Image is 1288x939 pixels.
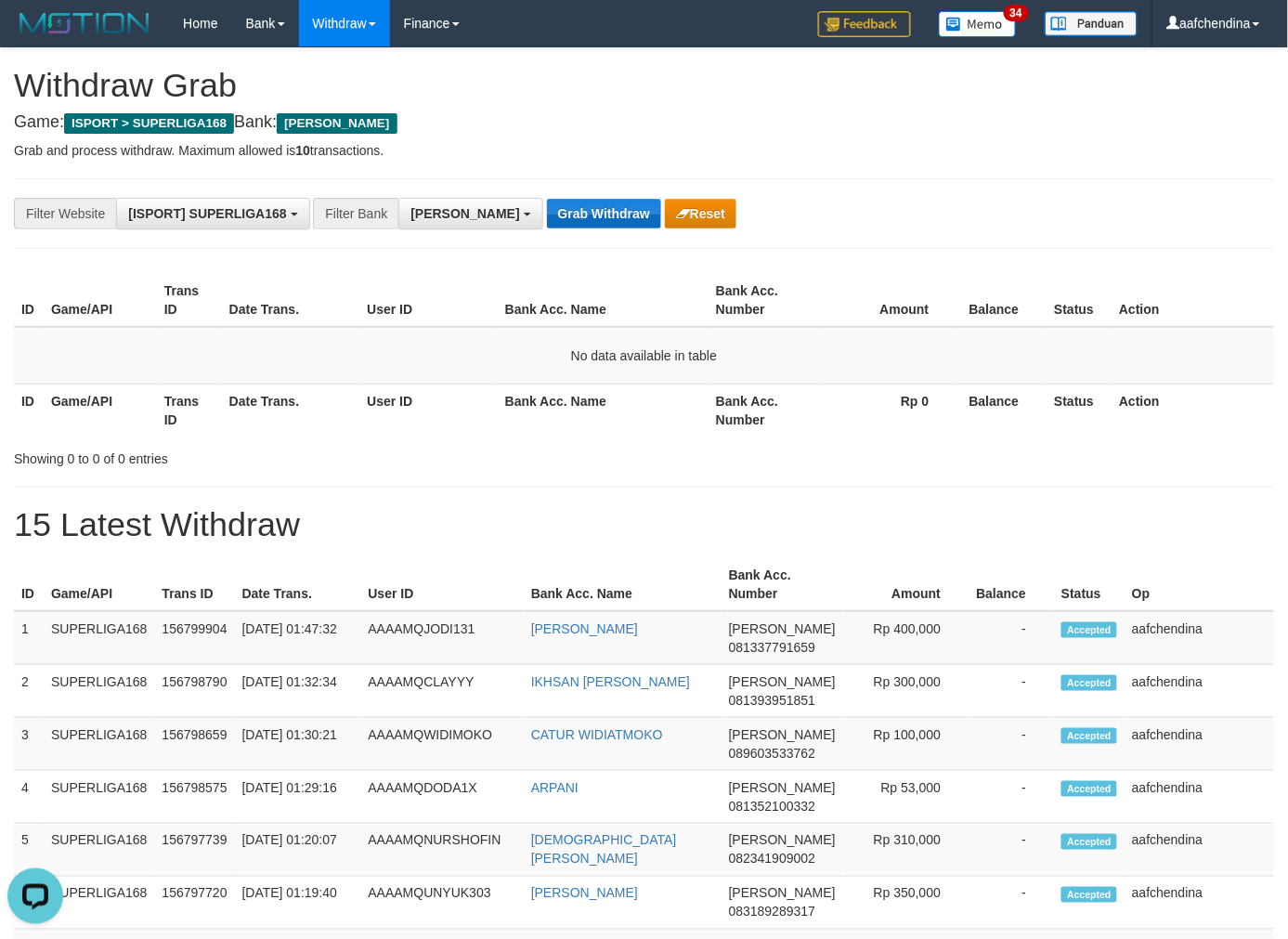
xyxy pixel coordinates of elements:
span: Copy 081393951851 to clipboard [729,693,815,708]
th: Op [1125,558,1274,611]
th: Rp 0 [822,384,957,437]
span: [PERSON_NAME] [729,674,836,689]
h1: 15 Latest Withdraw [14,506,1274,543]
span: [PERSON_NAME] [410,206,519,221]
th: Status [1047,274,1112,327]
td: [DATE] 01:19:40 [235,877,361,930]
img: MOTION_logo.png [14,9,155,37]
span: [PERSON_NAME] [729,886,836,901]
td: 156798790 [154,665,234,718]
td: - [969,718,1054,771]
th: Bank Acc. Name [498,274,709,327]
span: Accepted [1061,622,1117,638]
span: [PERSON_NAME] [729,621,836,636]
th: Balance [957,384,1047,437]
th: Bank Acc. Name [524,558,722,611]
a: [PERSON_NAME] [531,621,638,636]
button: Open LiveChat chat widget [7,7,63,63]
td: - [969,824,1054,877]
td: SUPERLIGA168 [44,824,155,877]
td: [DATE] 01:32:34 [235,665,361,718]
img: panduan.png [1045,11,1138,36]
td: AAAAMQNURSHOFIN [360,824,523,877]
th: Game/API [44,384,157,437]
a: CATUR WIDIATMOKO [531,727,663,742]
span: Copy 082341909002 to clipboard [729,852,815,867]
th: User ID [359,384,498,437]
td: - [969,665,1054,718]
button: [PERSON_NAME] [398,198,542,229]
span: Accepted [1061,675,1117,691]
th: Bank Acc. Number [709,274,822,327]
td: - [969,877,1054,930]
th: Action [1112,274,1274,327]
th: Amount [822,274,957,327]
p: Grab and process withdraw. Maximum allowed is transactions. [14,141,1274,160]
td: 4 [14,771,44,824]
td: 156798659 [154,718,234,771]
td: Rp 100,000 [843,718,969,771]
button: [ISPORT] SUPERLIGA168 [116,198,309,229]
div: Filter Bank [313,198,398,229]
td: Rp 400,000 [843,611,969,665]
td: Rp 300,000 [843,665,969,718]
td: SUPERLIGA168 [44,611,155,665]
th: ID [14,384,44,437]
img: Button%20Memo.svg [939,11,1017,37]
td: SUPERLIGA168 [44,877,155,930]
td: AAAAMQJODI131 [360,611,523,665]
td: aafchendina [1125,877,1274,930]
th: Bank Acc. Number [709,384,822,437]
td: [DATE] 01:30:21 [235,718,361,771]
span: Accepted [1061,781,1117,797]
th: ID [14,558,44,611]
td: aafchendina [1125,824,1274,877]
th: User ID [360,558,523,611]
td: Rp 53,000 [843,771,969,824]
a: ARPANI [531,780,579,795]
th: Date Trans. [222,274,360,327]
td: 3 [14,718,44,771]
td: 5 [14,824,44,877]
td: [DATE] 01:47:32 [235,611,361,665]
span: Accepted [1061,887,1117,903]
strong: 10 [295,143,310,158]
span: [PERSON_NAME] [729,780,836,795]
th: Bank Acc. Name [498,384,709,437]
th: Trans ID [157,274,222,327]
td: SUPERLIGA168 [44,771,155,824]
td: Rp 350,000 [843,877,969,930]
span: 34 [1004,5,1029,21]
th: Date Trans. [222,384,360,437]
div: Showing 0 to 0 of 0 entries [14,442,523,468]
th: Status [1054,558,1125,611]
a: IKHSAN [PERSON_NAME] [531,674,690,689]
td: No data available in table [14,327,1274,385]
div: Filter Website [14,198,116,229]
span: [PERSON_NAME] [729,833,836,848]
th: ID [14,274,44,327]
span: Copy 081352100332 to clipboard [729,799,815,814]
td: AAAAMQUNYUK303 [360,877,523,930]
span: [PERSON_NAME] [729,727,836,742]
th: Game/API [44,558,155,611]
td: Rp 310,000 [843,824,969,877]
span: Accepted [1061,728,1117,744]
h4: Game: Bank: [14,113,1274,132]
button: Reset [665,199,736,228]
span: ISPORT > SUPERLIGA168 [64,113,234,134]
th: Bank Acc. Number [722,558,843,611]
span: Accepted [1061,834,1117,850]
img: Feedback.jpg [818,11,911,37]
span: Copy 089603533762 to clipboard [729,746,815,761]
th: Game/API [44,274,157,327]
h1: Withdraw Grab [14,67,1274,104]
span: [PERSON_NAME] [277,113,397,134]
th: Date Trans. [235,558,361,611]
td: AAAAMQWIDIMOKO [360,718,523,771]
td: aafchendina [1125,771,1274,824]
td: AAAAMQCLAYYY [360,665,523,718]
td: aafchendina [1125,665,1274,718]
td: - [969,771,1054,824]
a: [DEMOGRAPHIC_DATA][PERSON_NAME] [531,833,677,867]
